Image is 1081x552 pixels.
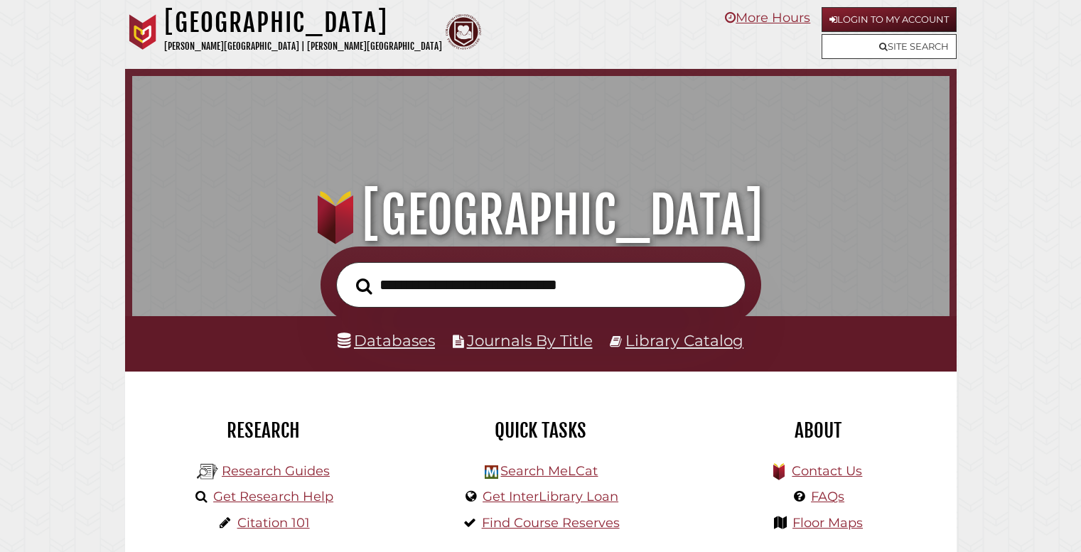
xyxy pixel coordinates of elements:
[467,331,593,350] a: Journals By Title
[237,515,310,531] a: Citation 101
[349,274,380,298] button: Search
[725,10,810,26] a: More Hours
[811,489,844,504] a: FAQs
[136,418,392,443] h2: Research
[625,331,743,350] a: Library Catalog
[485,465,498,479] img: Hekman Library Logo
[822,34,957,59] a: Site Search
[164,7,442,38] h1: [GEOGRAPHIC_DATA]
[148,184,932,247] h1: [GEOGRAPHIC_DATA]
[338,331,435,350] a: Databases
[125,14,161,50] img: Calvin University
[356,277,372,294] i: Search
[446,14,481,50] img: Calvin Theological Seminary
[500,463,598,479] a: Search MeLCat
[413,418,669,443] h2: Quick Tasks
[792,463,862,479] a: Contact Us
[164,38,442,55] p: [PERSON_NAME][GEOGRAPHIC_DATA] | [PERSON_NAME][GEOGRAPHIC_DATA]
[690,418,946,443] h2: About
[822,7,957,32] a: Login to My Account
[197,461,218,482] img: Hekman Library Logo
[482,515,620,531] a: Find Course Reserves
[792,515,863,531] a: Floor Maps
[213,489,333,504] a: Get Research Help
[222,463,330,479] a: Research Guides
[483,489,618,504] a: Get InterLibrary Loan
